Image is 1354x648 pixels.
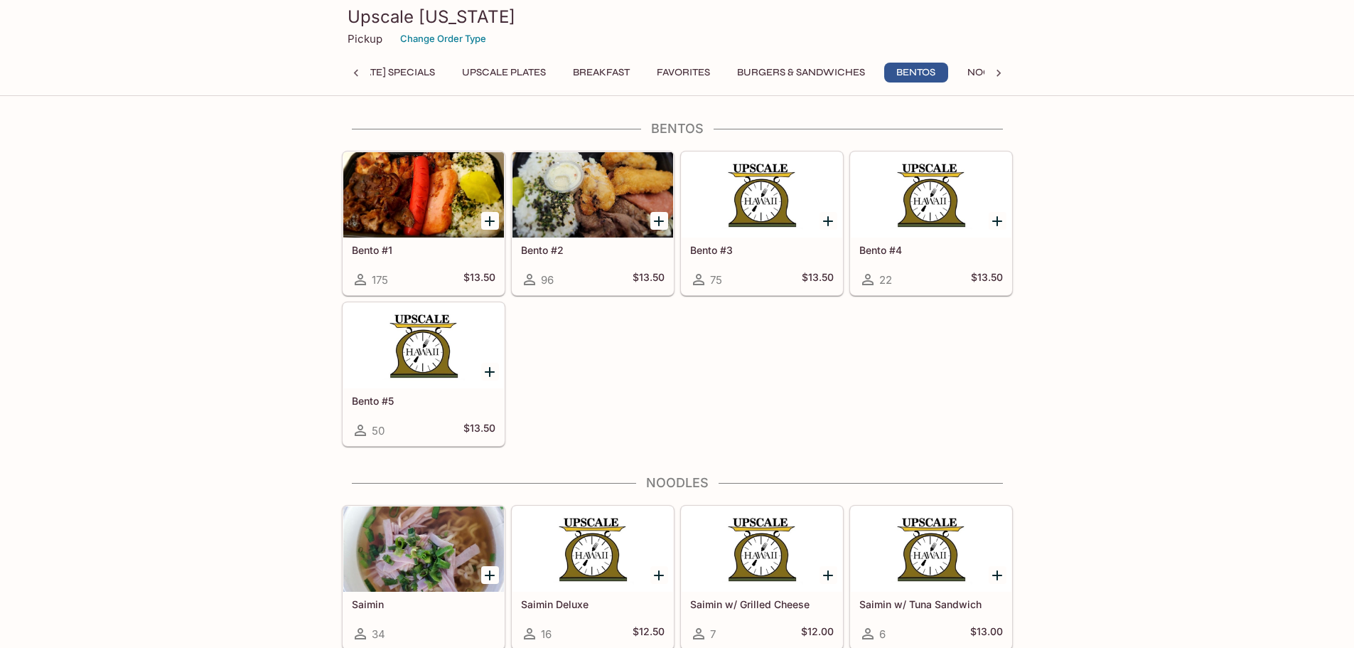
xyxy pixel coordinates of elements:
h5: Bento #3 [690,244,834,256]
button: UPSCALE Plates [454,63,554,83]
div: Bento #4 [851,152,1011,238]
a: Bento #422$13.50 [850,152,1012,295]
a: Bento #375$13.50 [681,152,843,295]
div: Saimin w/ Grilled Cheese [682,506,842,592]
button: Add Bento #4 [989,212,1006,230]
button: Add Saimin w/ Grilled Cheese [820,566,837,584]
h5: Bento #5 [352,395,495,407]
h5: Saimin w/ Tuna Sandwich [859,598,1003,610]
div: Saimin w/ Tuna Sandwich [851,506,1011,592]
span: 96 [541,273,554,287]
h5: Saimin [352,598,495,610]
button: Add Bento #5 [481,363,499,381]
span: 50 [372,424,385,437]
h4: Noodles [342,475,1013,491]
button: Breakfast [565,63,638,83]
button: Change Order Type [394,28,493,50]
button: Add Saimin w/ Tuna Sandwich [989,566,1006,584]
span: 175 [372,273,388,287]
button: Add Saimin [481,566,499,584]
h5: Saimin w/ Grilled Cheese [690,598,834,610]
span: 22 [879,273,892,287]
h5: $13.50 [802,271,834,288]
a: Bento #550$13.50 [343,302,505,446]
button: Add Bento #3 [820,212,837,230]
button: [DATE] Specials [346,63,443,83]
button: Burgers & Sandwiches [729,63,873,83]
button: Add Bento #2 [650,212,668,230]
a: Bento #296$13.50 [512,152,674,295]
p: Pickup [348,32,382,46]
h5: Bento #1 [352,244,495,256]
div: Bento #3 [682,152,842,238]
h5: Bento #2 [521,244,665,256]
button: Add Bento #1 [481,212,499,230]
span: 7 [710,627,716,641]
div: Saimin [343,506,504,592]
div: Bento #1 [343,152,504,238]
button: Favorites [649,63,718,83]
h5: $13.50 [971,271,1003,288]
button: Noodles [960,63,1023,83]
h3: Upscale [US_STATE] [348,6,1007,28]
h5: $13.50 [463,271,495,288]
h5: Bento #4 [859,244,1003,256]
span: 6 [879,627,886,641]
h5: $13.00 [970,625,1003,642]
h5: $13.50 [463,422,495,439]
h4: Bentos [342,121,1013,137]
span: 34 [372,627,385,641]
span: 75 [710,273,722,287]
span: 16 [541,627,552,641]
h5: Saimin Deluxe [521,598,665,610]
div: Bento #2 [512,152,673,238]
div: Bento #5 [343,303,504,388]
div: Saimin Deluxe [512,506,673,592]
button: Add Saimin Deluxe [650,566,668,584]
h5: $13.50 [633,271,665,288]
a: Bento #1175$13.50 [343,152,505,295]
button: Bentos [884,63,948,83]
h5: $12.50 [633,625,665,642]
h5: $12.00 [801,625,834,642]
